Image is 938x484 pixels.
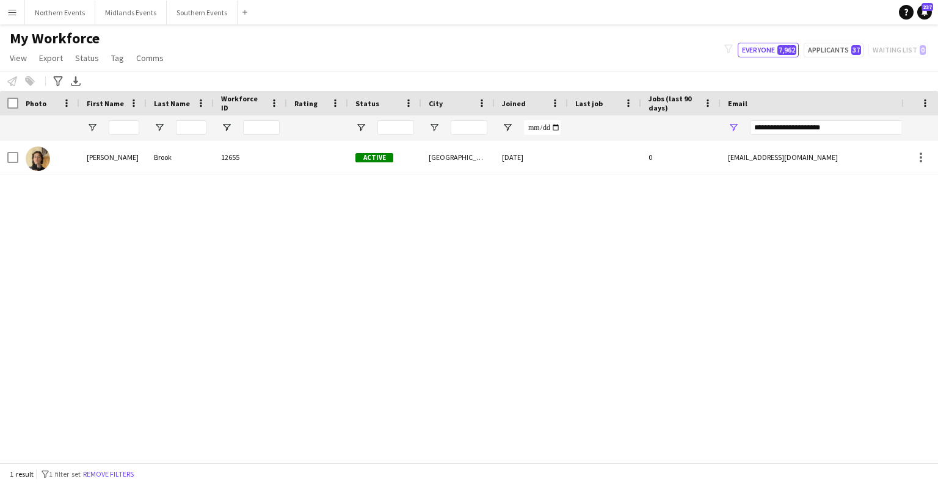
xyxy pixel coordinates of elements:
[294,99,318,108] span: Rating
[109,120,139,135] input: First Name Filter Input
[10,52,27,63] span: View
[451,120,487,135] input: City Filter Input
[5,50,32,66] a: View
[26,99,46,108] span: Photo
[777,45,796,55] span: 7,962
[917,5,932,20] a: 237
[804,43,863,57] button: Applicants37
[355,153,393,162] span: Active
[355,99,379,108] span: Status
[26,146,50,171] img: Nina Brook
[502,122,513,133] button: Open Filter Menu
[111,52,124,63] span: Tag
[154,122,165,133] button: Open Filter Menu
[429,122,440,133] button: Open Filter Menu
[728,122,739,133] button: Open Filter Menu
[51,74,65,88] app-action-btn: Advanced filters
[167,1,238,24] button: Southern Events
[87,99,124,108] span: First Name
[147,140,214,174] div: Brook
[738,43,799,57] button: Everyone7,962
[243,120,280,135] input: Workforce ID Filter Input
[75,52,99,63] span: Status
[922,3,933,11] span: 237
[214,140,287,174] div: 12655
[81,468,136,481] button: Remove filters
[79,140,147,174] div: [PERSON_NAME]
[851,45,861,55] span: 37
[25,1,95,24] button: Northern Events
[649,94,699,112] span: Jobs (last 90 days)
[106,50,129,66] a: Tag
[221,122,232,133] button: Open Filter Menu
[154,99,190,108] span: Last Name
[524,120,561,135] input: Joined Filter Input
[87,122,98,133] button: Open Filter Menu
[70,50,104,66] a: Status
[136,52,164,63] span: Comms
[421,140,495,174] div: [GEOGRAPHIC_DATA]
[95,1,167,24] button: Midlands Events
[355,122,366,133] button: Open Filter Menu
[429,99,443,108] span: City
[728,99,747,108] span: Email
[575,99,603,108] span: Last job
[377,120,414,135] input: Status Filter Input
[34,50,68,66] a: Export
[502,99,526,108] span: Joined
[10,29,100,48] span: My Workforce
[49,469,81,479] span: 1 filter set
[131,50,169,66] a: Comms
[495,140,568,174] div: [DATE]
[176,120,206,135] input: Last Name Filter Input
[68,74,83,88] app-action-btn: Export XLSX
[641,140,721,174] div: 0
[39,52,63,63] span: Export
[221,94,265,112] span: Workforce ID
